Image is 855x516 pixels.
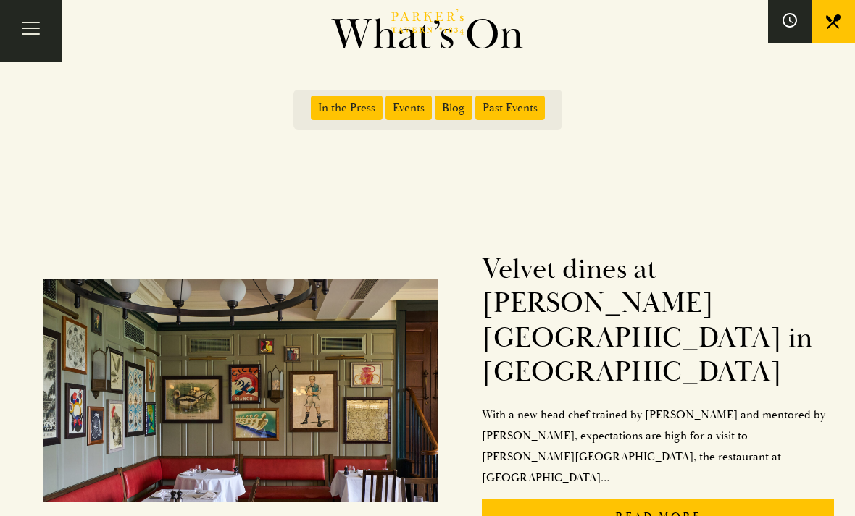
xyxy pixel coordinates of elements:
span: Past Events [475,96,545,120]
span: Events [385,96,432,120]
p: With a new head chef trained by [PERSON_NAME] and mentored by [PERSON_NAME], expectations are hig... [482,405,834,488]
h2: Velvet dines at [PERSON_NAME][GEOGRAPHIC_DATA] in [GEOGRAPHIC_DATA] [482,253,834,391]
span: Blog [435,96,472,120]
span: In the Press [311,96,383,120]
h1: What’s On [87,9,768,61]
